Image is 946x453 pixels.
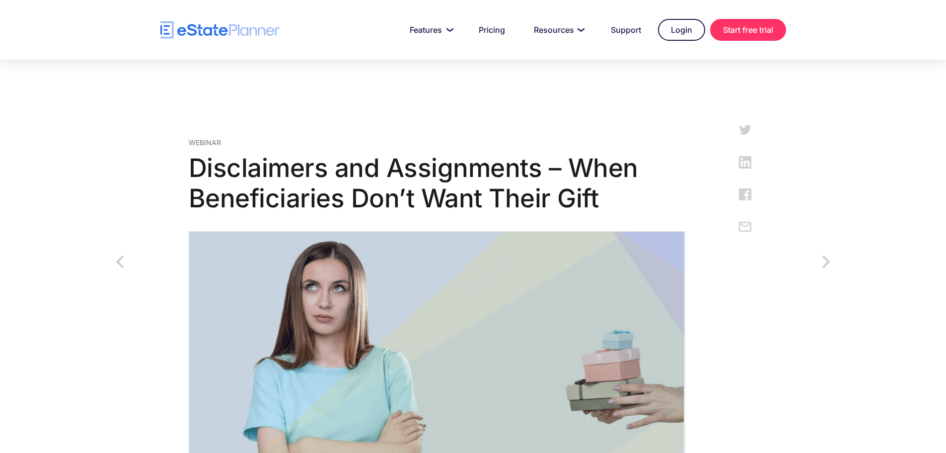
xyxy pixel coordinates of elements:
a: Resources [522,20,594,40]
a: Support [599,20,653,40]
div: Webinar [189,137,685,148]
h1: Disclaimers and Assignments – When Beneficiaries Don’t Want Their Gift [189,153,685,214]
a: Pricing [467,20,517,40]
a: Login [658,19,705,41]
a: Features [398,20,462,40]
a: home [160,21,280,39]
a: Start free trial [710,19,786,41]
